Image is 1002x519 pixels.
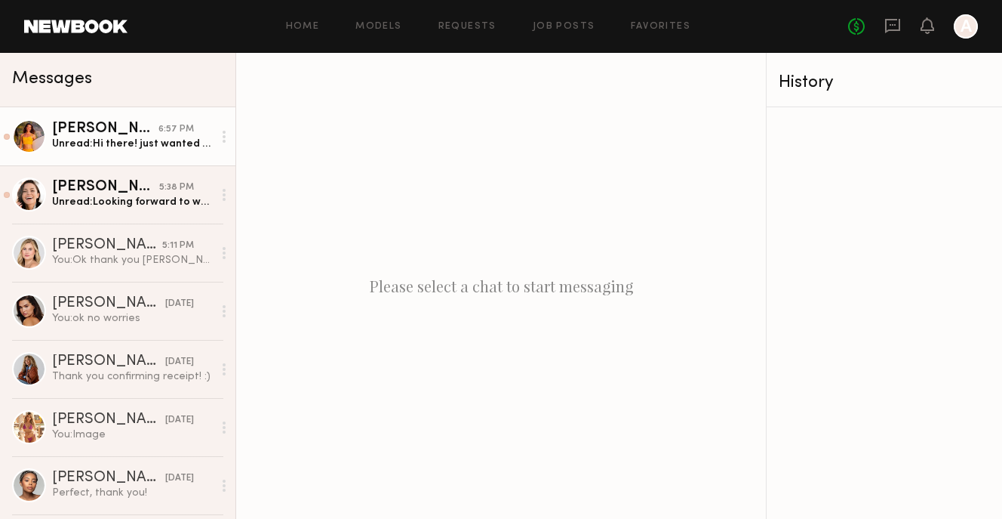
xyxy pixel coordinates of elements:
[779,74,990,91] div: History
[52,412,165,428] div: [PERSON_NAME]
[438,22,496,32] a: Requests
[52,486,213,500] div: Perfect, thank you!
[52,354,165,369] div: [PERSON_NAME]
[631,22,690,32] a: Favorites
[162,239,194,253] div: 5:11 PM
[52,180,159,195] div: [PERSON_NAME]
[165,297,194,311] div: [DATE]
[12,70,92,88] span: Messages
[52,137,213,151] div: Unread: Hi there! just wanted to check in, are you thinking of shooting on the 6th?
[159,181,194,195] div: 5:38 PM
[52,311,213,326] div: You: ok no worries
[165,413,194,428] div: [DATE]
[533,22,595,32] a: Job Posts
[236,53,766,519] div: Please select a chat to start messaging
[355,22,401,32] a: Models
[165,471,194,486] div: [DATE]
[954,14,978,39] a: A
[158,122,194,137] div: 6:57 PM
[52,296,165,311] div: [PERSON_NAME]
[286,22,320,32] a: Home
[52,122,158,137] div: [PERSON_NAME]
[52,471,165,486] div: [PERSON_NAME]
[52,369,213,384] div: Thank you confirming receipt! :)
[165,355,194,369] div: [DATE]
[52,428,213,442] div: You: Image
[52,238,162,253] div: [PERSON_NAME]
[52,253,213,267] div: You: Ok thank you [PERSON_NAME]!
[52,195,213,209] div: Unread: Looking forward to working with you! See you [DATE] :)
